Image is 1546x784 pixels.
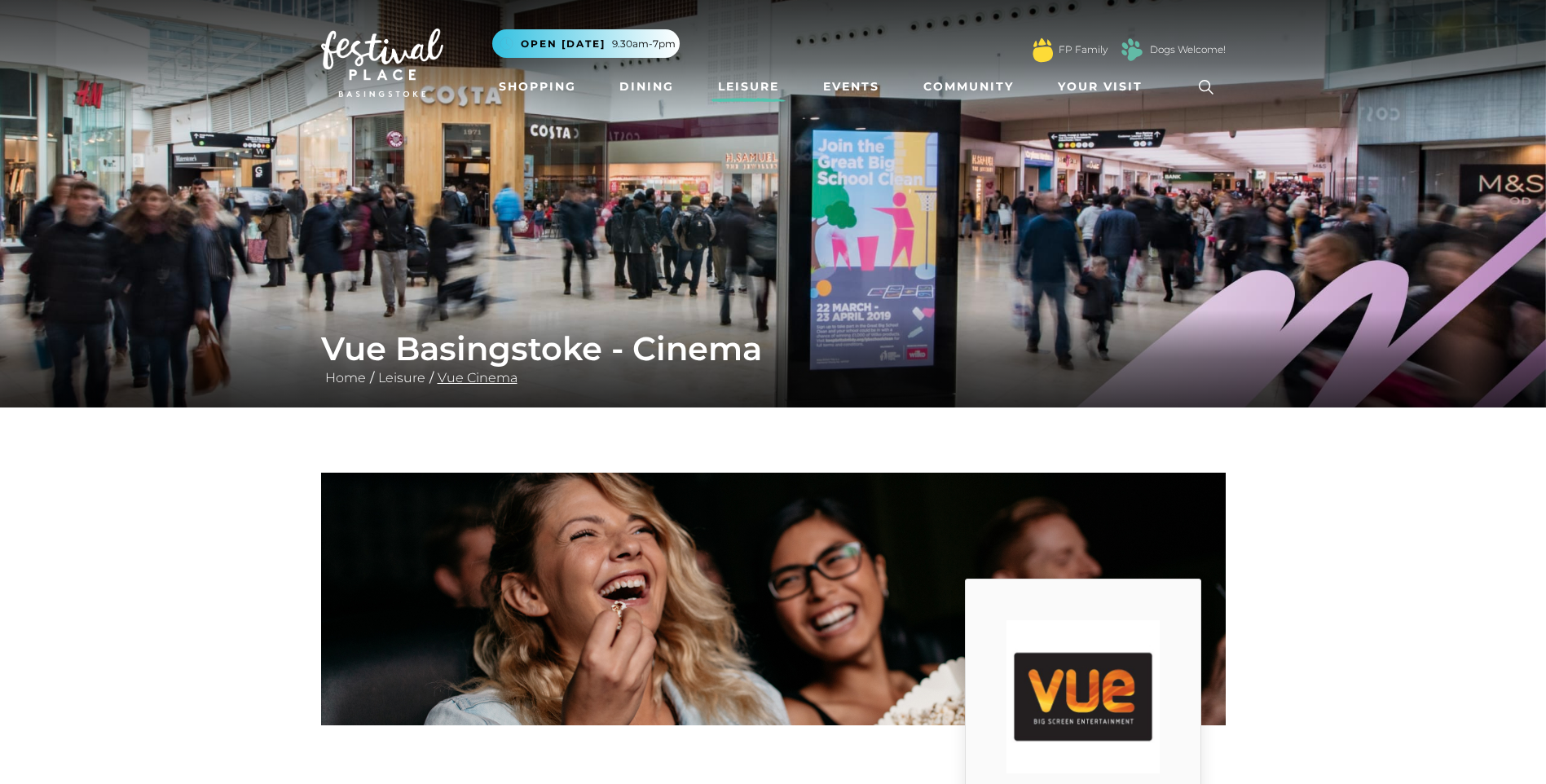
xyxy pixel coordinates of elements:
img: Festival Place Logo [321,29,443,97]
a: Community [917,72,1020,102]
span: Open [DATE] [521,37,606,51]
a: Leisure [374,370,429,385]
div: / / [309,329,1238,388]
a: Events [817,72,886,102]
a: Your Visit [1051,72,1157,102]
h1: Vue Basingstoke - Cinema [321,329,1226,368]
a: Home [321,370,370,385]
a: Leisure [711,72,786,102]
span: Your Visit [1058,78,1143,95]
button: Open [DATE] 9.30am-7pm [492,29,680,58]
a: Dogs Welcome! [1150,42,1226,57]
a: FP Family [1059,42,1108,57]
a: Vue Cinema [434,370,522,385]
span: 9.30am-7pm [612,37,676,51]
a: Dining [613,72,681,102]
a: Shopping [492,72,583,102]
